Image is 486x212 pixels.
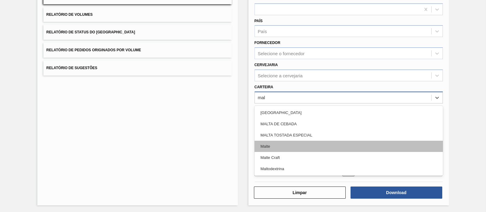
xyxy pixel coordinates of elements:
[255,141,443,152] div: Malte
[255,41,280,45] label: Fornecedor
[46,12,93,17] span: Relatório de Volumes
[258,51,305,56] div: Selecione o fornecedor
[255,118,443,130] div: MALTA DE CEBADA
[46,30,135,34] span: Relatório de Status do [GEOGRAPHIC_DATA]
[255,107,443,118] div: [GEOGRAPHIC_DATA]
[255,130,443,141] div: MALTA TOSTADA ESPECIAL
[46,48,141,52] span: Relatório de Pedidos Originados por Volume
[255,85,273,89] label: Carteira
[258,73,303,78] div: Selecione a cervejaria
[258,29,267,34] div: País
[43,43,232,58] button: Relatório de Pedidos Originados por Volume
[351,187,442,199] button: Download
[254,187,346,199] button: Limpar
[255,163,443,174] div: Maltodextrina
[43,7,232,22] button: Relatório de Volumes
[255,152,443,163] div: Malte Craft
[43,61,232,76] button: Relatório de Sugestões
[46,66,98,70] span: Relatório de Sugestões
[255,63,278,67] label: Cervejaria
[43,25,232,40] button: Relatório de Status do [GEOGRAPHIC_DATA]
[255,19,263,23] label: País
